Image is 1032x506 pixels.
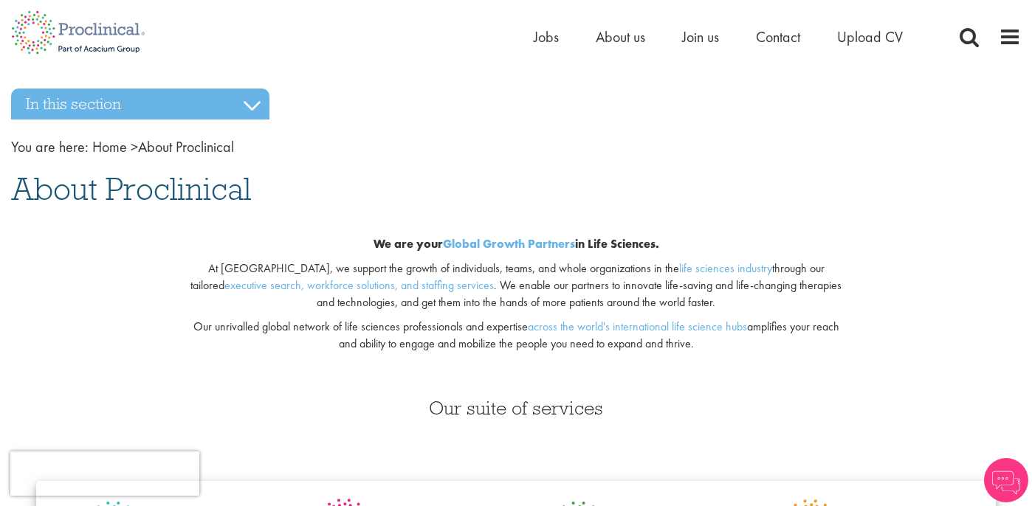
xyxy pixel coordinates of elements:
a: across the world's international life science hubs [528,319,747,334]
a: life sciences industry [679,260,772,276]
a: executive search, workforce solutions, and staffing services [224,277,494,293]
a: Upload CV [837,27,903,46]
a: Join us [682,27,719,46]
p: Our unrivalled global network of life sciences professionals and expertise amplifies your reach a... [183,319,849,353]
span: You are here: [11,137,89,156]
a: About us [596,27,645,46]
span: About Proclinical [92,137,234,156]
span: > [131,137,138,156]
h3: In this section [11,89,269,119]
img: Chatbot [984,458,1028,502]
b: We are your in Life Sciences. [374,236,659,252]
h3: Our suite of services [11,398,1021,417]
a: Contact [756,27,800,46]
p: At [GEOGRAPHIC_DATA], we support the growth of individuals, teams, and whole organizations in the... [183,260,849,311]
a: Global Growth Partners [443,236,575,252]
a: Jobs [534,27,559,46]
a: breadcrumb link to Home [92,137,127,156]
iframe: reCAPTCHA [10,451,199,496]
span: About Proclinical [11,169,251,209]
